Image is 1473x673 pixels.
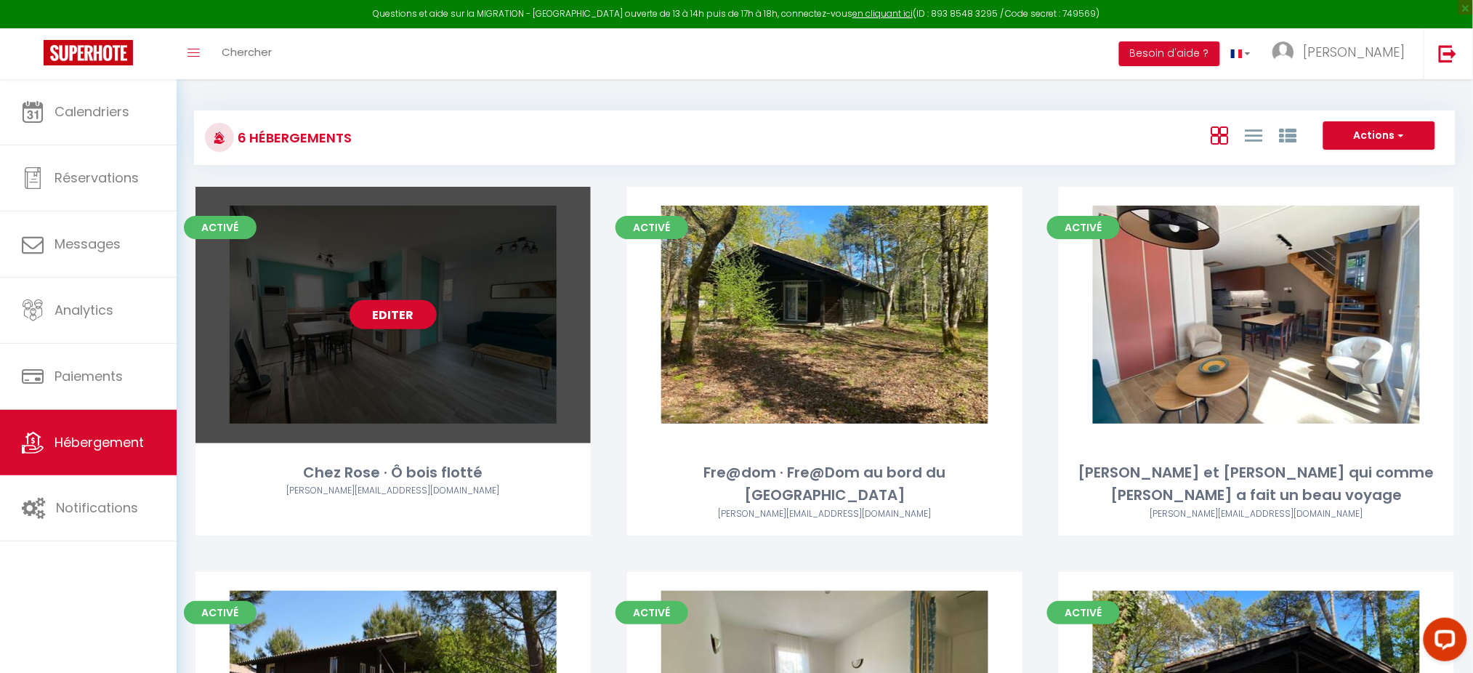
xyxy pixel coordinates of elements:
[350,300,437,329] a: Editer
[195,484,591,498] div: Airbnb
[1304,43,1405,61] span: [PERSON_NAME]
[1047,601,1120,624] span: Activé
[616,601,688,624] span: Activé
[1059,507,1454,521] div: Airbnb
[1211,123,1228,147] a: Vue en Box
[852,7,913,20] a: en cliquant ici
[1047,216,1120,239] span: Activé
[222,44,272,60] span: Chercher
[627,507,1022,521] div: Airbnb
[1119,41,1220,66] button: Besoin d'aide ?
[1323,121,1435,150] button: Actions
[211,28,283,79] a: Chercher
[616,216,688,239] span: Activé
[55,169,139,187] span: Réservations
[781,300,868,329] a: Editer
[1412,612,1473,673] iframe: LiveChat chat widget
[1245,123,1262,147] a: Vue en Liste
[195,462,591,484] div: Chez Rose · Ô bois flotté
[184,601,257,624] span: Activé
[1213,300,1300,329] a: Editer
[1279,123,1296,147] a: Vue par Groupe
[234,121,352,154] h3: 6 Hébergements
[55,102,129,121] span: Calendriers
[627,462,1022,507] div: Fre@dom · Fre@Dom au bord du [GEOGRAPHIC_DATA]
[44,40,133,65] img: Super Booking
[1262,28,1424,79] a: ... [PERSON_NAME]
[55,301,113,319] span: Analytics
[56,499,138,517] span: Notifications
[1272,41,1294,63] img: ...
[1059,462,1454,507] div: [PERSON_NAME] et [PERSON_NAME] qui comme [PERSON_NAME] a fait un beau voyage
[184,216,257,239] span: Activé
[1439,44,1457,63] img: logout
[55,235,121,253] span: Messages
[55,433,144,451] span: Hébergement
[55,367,123,385] span: Paiements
